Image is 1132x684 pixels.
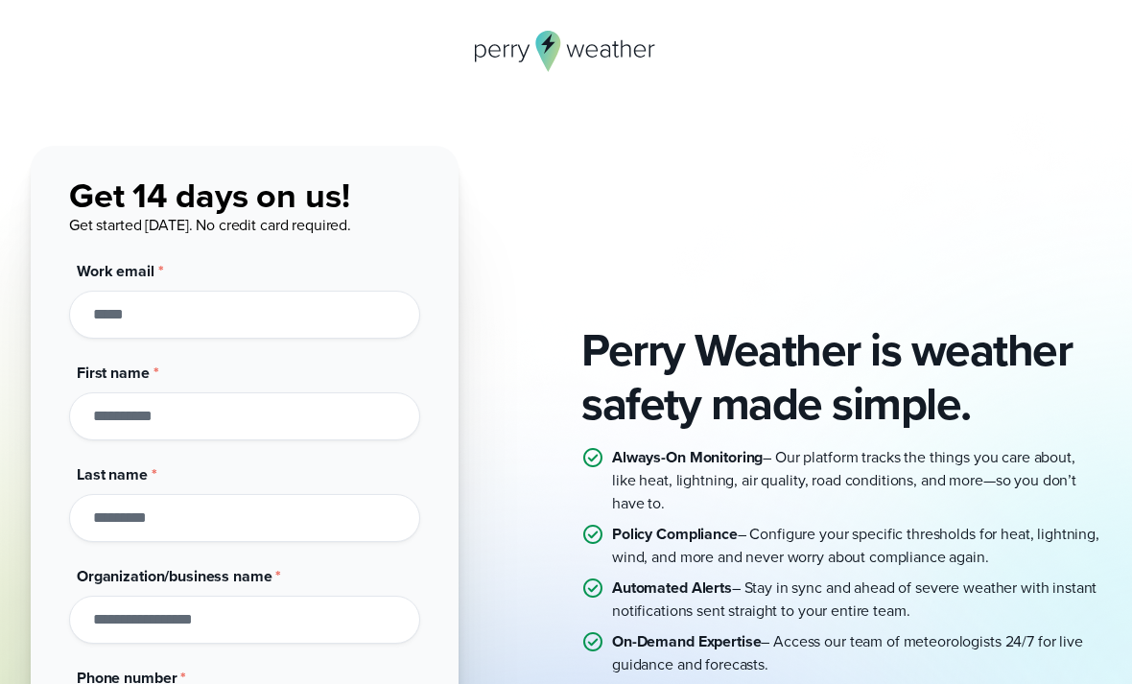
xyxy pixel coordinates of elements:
[69,170,350,221] span: Get 14 days on us!
[77,463,148,485] span: Last name
[612,630,1101,676] p: – Access our team of meteorologists 24/7 for live guidance and forecasts.
[69,214,351,236] span: Get started [DATE]. No credit card required.
[612,446,1101,515] p: – Our platform tracks the things you care about, like heat, lightning, air quality, road conditio...
[612,577,1101,623] p: – Stay in sync and ahead of severe weather with instant notifications sent straight to your entir...
[77,260,154,282] span: Work email
[612,446,763,468] strong: Always-On Monitoring
[77,362,150,384] span: First name
[612,523,1101,569] p: – Configure your specific thresholds for heat, lightning, wind, and more and never worry about co...
[77,565,271,587] span: Organization/business name
[612,630,761,652] strong: On-Demand Expertise
[612,523,738,545] strong: Policy Compliance
[612,577,732,599] strong: Automated Alerts
[581,323,1101,431] h2: Perry Weather is weather safety made simple.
